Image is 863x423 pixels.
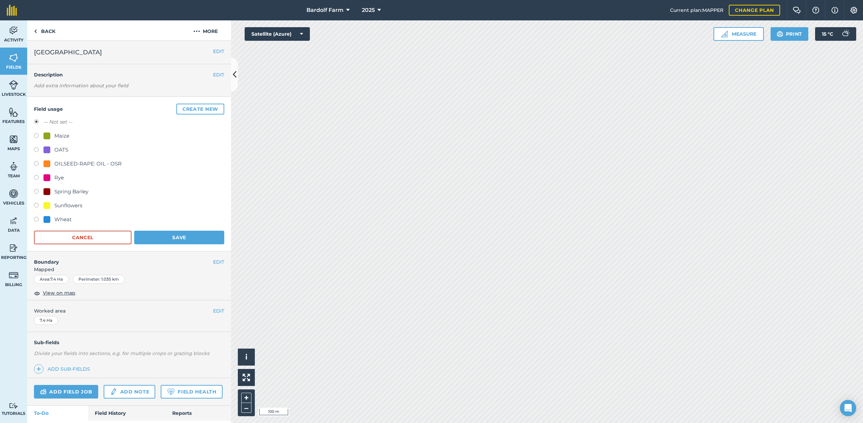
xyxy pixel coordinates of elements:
button: Create new [176,104,224,114]
span: Mapped [27,266,231,273]
a: Add sub-fields [34,364,93,374]
div: Wheat [54,215,72,224]
span: 2025 [362,6,375,14]
a: Back [27,20,62,40]
img: Ruler icon [721,31,728,37]
button: Print [771,27,809,41]
a: Change plan [729,5,780,16]
img: svg+xml;base64,PD94bWwgdmVyc2lvbj0iMS4wIiBlbmNvZGluZz0idXRmLTgiPz4KPCEtLSBHZW5lcmF0b3I6IEFkb2JlIE... [9,270,18,280]
button: EDIT [213,71,224,78]
div: OATS [54,146,68,154]
button: More [180,20,231,40]
div: Open Intercom Messenger [840,400,856,416]
a: Field History [88,406,165,421]
img: svg+xml;base64,PD94bWwgdmVyc2lvbj0iMS4wIiBlbmNvZGluZz0idXRmLTgiPz4KPCEtLSBHZW5lcmF0b3I6IEFkb2JlIE... [839,27,852,41]
button: – [241,403,251,413]
button: Save [134,231,224,244]
img: svg+xml;base64,PD94bWwgdmVyc2lvbj0iMS4wIiBlbmNvZGluZz0idXRmLTgiPz4KPCEtLSBHZW5lcmF0b3I6IEFkb2JlIE... [9,243,18,253]
span: Bardolf Farm [306,6,344,14]
div: OILSEED-RAPE: OIL - OSR [54,160,122,168]
label: -- Not set -- [43,118,72,126]
div: Perimeter : 1.035 km [73,275,125,284]
img: svg+xml;base64,PHN2ZyB4bWxucz0iaHR0cDovL3d3dy53My5vcmcvMjAwMC9zdmciIHdpZHRoPSIxNyIgaGVpZ2h0PSIxNy... [831,6,838,14]
img: A question mark icon [812,7,820,14]
img: svg+xml;base64,PD94bWwgdmVyc2lvbj0iMS4wIiBlbmNvZGluZz0idXRmLTgiPz4KPCEtLSBHZW5lcmF0b3I6IEFkb2JlIE... [9,216,18,226]
img: Two speech bubbles overlapping with the left bubble in the forefront [793,7,801,14]
img: svg+xml;base64,PD94bWwgdmVyc2lvbj0iMS4wIiBlbmNvZGluZz0idXRmLTgiPz4KPCEtLSBHZW5lcmF0b3I6IEFkb2JlIE... [40,388,47,396]
div: Rye [54,174,64,182]
img: svg+xml;base64,PHN2ZyB4bWxucz0iaHR0cDovL3d3dy53My5vcmcvMjAwMC9zdmciIHdpZHRoPSIxOCIgaGVpZ2h0PSIyNC... [34,289,40,297]
a: Add field job [34,385,98,399]
button: View on map [34,289,75,297]
img: fieldmargin Logo [7,5,17,16]
a: Reports [165,406,231,421]
img: svg+xml;base64,PD94bWwgdmVyc2lvbj0iMS4wIiBlbmNvZGluZz0idXRmLTgiPz4KPCEtLSBHZW5lcmF0b3I6IEFkb2JlIE... [9,403,18,409]
a: Field Health [161,385,222,399]
button: 15 °C [815,27,856,41]
img: svg+xml;base64,PHN2ZyB4bWxucz0iaHR0cDovL3d3dy53My5vcmcvMjAwMC9zdmciIHdpZHRoPSIyMCIgaGVpZ2h0PSIyNC... [193,27,200,35]
span: i [245,353,247,361]
span: View on map [43,289,75,297]
button: Measure [714,27,764,41]
img: svg+xml;base64,PHN2ZyB4bWxucz0iaHR0cDovL3d3dy53My5vcmcvMjAwMC9zdmciIHdpZHRoPSIxNCIgaGVpZ2h0PSIyNC... [36,365,41,373]
img: A cog icon [850,7,858,14]
img: svg+xml;base64,PD94bWwgdmVyc2lvbj0iMS4wIiBlbmNvZGluZz0idXRmLTgiPz4KPCEtLSBHZW5lcmF0b3I6IEFkb2JlIE... [9,189,18,199]
span: Current plan : MAPPER [670,6,723,14]
button: EDIT [213,258,224,266]
button: + [241,393,251,403]
button: i [238,349,255,366]
button: EDIT [213,48,224,55]
img: svg+xml;base64,PHN2ZyB4bWxucz0iaHR0cDovL3d3dy53My5vcmcvMjAwMC9zdmciIHdpZHRoPSI5IiBoZWlnaHQ9IjI0Ii... [34,27,37,35]
em: Add extra information about your field [34,83,128,89]
a: To-Do [27,406,88,421]
img: svg+xml;base64,PD94bWwgdmVyc2lvbj0iMS4wIiBlbmNvZGluZz0idXRmLTgiPz4KPCEtLSBHZW5lcmF0b3I6IEFkb2JlIE... [110,388,117,396]
div: Sunflowers [54,201,82,210]
button: EDIT [213,307,224,315]
span: [GEOGRAPHIC_DATA] [34,48,102,57]
img: svg+xml;base64,PHN2ZyB4bWxucz0iaHR0cDovL3d3dy53My5vcmcvMjAwMC9zdmciIHdpZHRoPSI1NiIgaGVpZ2h0PSI2MC... [9,107,18,117]
h4: Description [34,71,224,78]
button: Satellite (Azure) [245,27,310,41]
div: Spring Barley [54,188,88,196]
img: svg+xml;base64,PD94bWwgdmVyc2lvbj0iMS4wIiBlbmNvZGluZz0idXRmLTgiPz4KPCEtLSBHZW5lcmF0b3I6IEFkb2JlIE... [9,25,18,36]
div: 7.4 Ha [34,316,58,325]
span: 15 ° C [822,27,833,41]
h4: Boundary [27,251,213,266]
h4: Sub-fields [27,339,231,346]
span: Worked area [34,307,224,315]
img: svg+xml;base64,PHN2ZyB4bWxucz0iaHR0cDovL3d3dy53My5vcmcvMjAwMC9zdmciIHdpZHRoPSIxOSIgaGVpZ2h0PSIyNC... [777,30,783,38]
img: Four arrows, one pointing top left, one top right, one bottom right and the last bottom left [243,374,250,381]
a: Add note [104,385,155,399]
div: Area : 7.4 Ha [34,275,69,284]
button: Cancel [34,231,131,244]
h4: Field usage [34,104,224,114]
em: Divide your fields into sections, e.g. for multiple crops or grazing blocks [34,350,209,356]
img: svg+xml;base64,PD94bWwgdmVyc2lvbj0iMS4wIiBlbmNvZGluZz0idXRmLTgiPz4KPCEtLSBHZW5lcmF0b3I6IEFkb2JlIE... [9,80,18,90]
img: svg+xml;base64,PD94bWwgdmVyc2lvbj0iMS4wIiBlbmNvZGluZz0idXRmLTgiPz4KPCEtLSBHZW5lcmF0b3I6IEFkb2JlIE... [9,161,18,172]
img: svg+xml;base64,PHN2ZyB4bWxucz0iaHR0cDovL3d3dy53My5vcmcvMjAwMC9zdmciIHdpZHRoPSI1NiIgaGVpZ2h0PSI2MC... [9,53,18,63]
div: Maize [54,132,69,140]
img: svg+xml;base64,PHN2ZyB4bWxucz0iaHR0cDovL3d3dy53My5vcmcvMjAwMC9zdmciIHdpZHRoPSI1NiIgaGVpZ2h0PSI2MC... [9,134,18,144]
